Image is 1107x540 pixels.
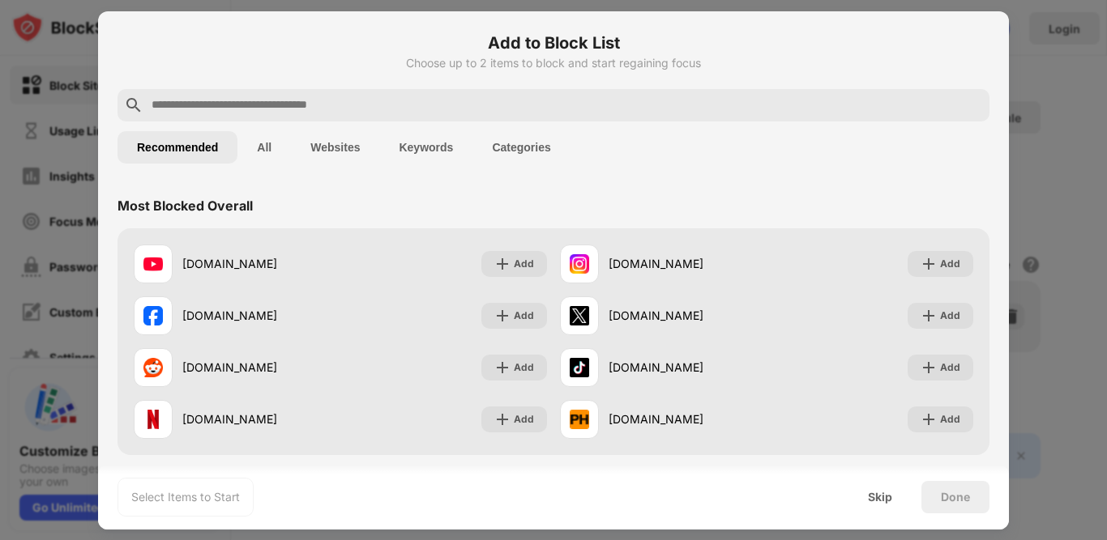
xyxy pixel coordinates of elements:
div: Add [514,256,534,272]
div: [DOMAIN_NAME] [182,410,340,427]
div: Add [940,359,960,376]
button: All [237,131,291,164]
div: [DOMAIN_NAME] [609,307,767,324]
div: [DOMAIN_NAME] [609,359,767,376]
div: Add [940,411,960,427]
button: Recommended [118,131,237,164]
div: [DOMAIN_NAME] [182,307,340,324]
div: Skip [868,491,892,504]
div: Most Blocked Overall [118,198,253,214]
div: [DOMAIN_NAME] [182,255,340,272]
button: Keywords [379,131,472,164]
div: [DOMAIN_NAME] [609,255,767,272]
img: search.svg [124,96,143,115]
div: Add [514,308,534,324]
img: favicons [143,358,163,377]
img: favicons [143,254,163,274]
div: Choose up to 2 items to block and start regaining focus [118,57,989,70]
img: favicons [570,254,589,274]
div: [DOMAIN_NAME] [609,410,767,427]
img: favicons [143,410,163,429]
img: favicons [570,306,589,325]
div: Done [941,491,970,504]
img: favicons [570,358,589,377]
img: favicons [143,306,163,325]
div: Add [940,308,960,324]
div: Add [514,411,534,427]
img: favicons [570,410,589,429]
h6: Add to Block List [118,31,989,55]
div: Select Items to Start [131,489,240,505]
div: Add [940,256,960,272]
div: [DOMAIN_NAME] [182,359,340,376]
button: Websites [291,131,379,164]
button: Categories [472,131,570,164]
div: Add [514,359,534,376]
